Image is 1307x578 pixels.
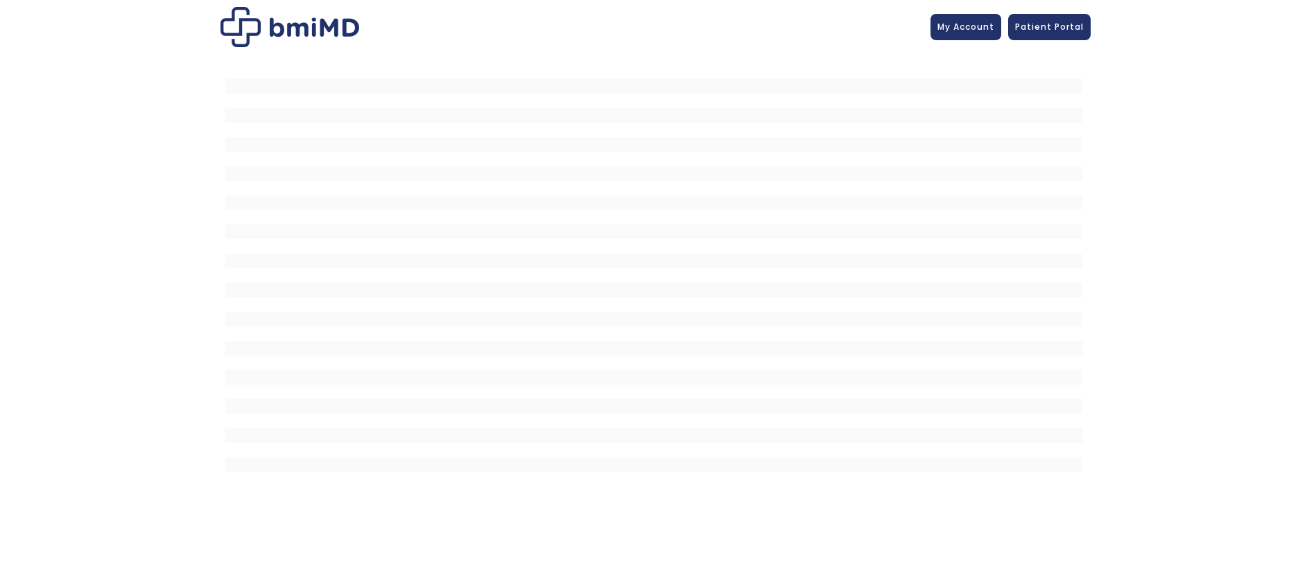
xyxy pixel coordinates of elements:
a: My Account [931,14,1001,40]
img: Patient Messaging Portal [220,7,359,47]
a: Patient Portal [1008,14,1091,40]
span: My Account [937,21,994,33]
iframe: MDI Patient Messaging Portal [225,64,1082,480]
span: Patient Portal [1015,21,1084,33]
